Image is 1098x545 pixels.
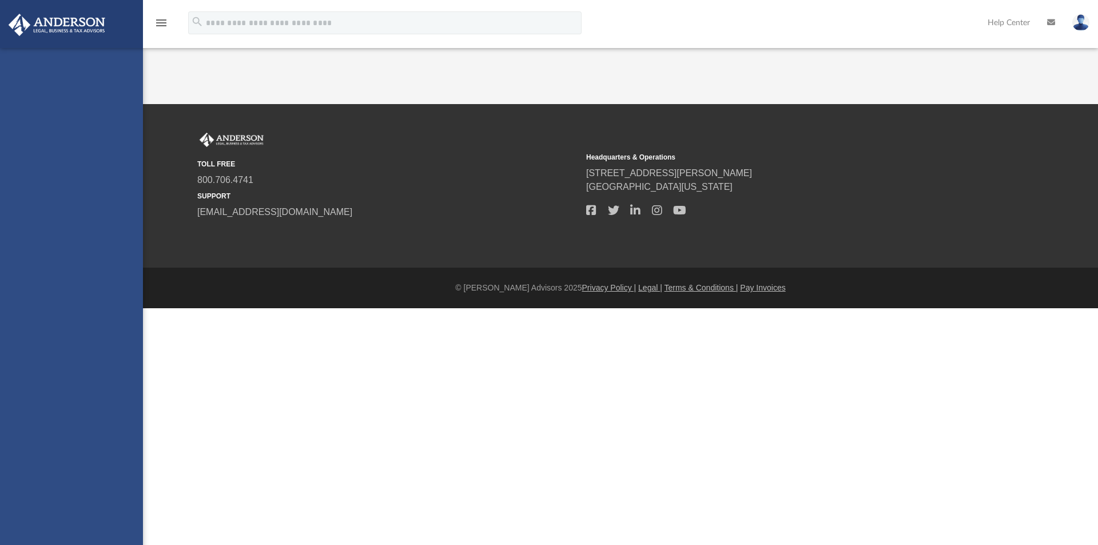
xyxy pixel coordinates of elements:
img: Anderson Advisors Platinum Portal [5,14,109,36]
a: Privacy Policy | [582,283,636,292]
a: Legal | [638,283,662,292]
a: menu [154,22,168,30]
i: search [191,15,204,28]
small: SUPPORT [197,191,578,201]
img: Anderson Advisors Platinum Portal [197,133,266,148]
a: [STREET_ADDRESS][PERSON_NAME] [586,168,752,178]
a: [GEOGRAPHIC_DATA][US_STATE] [586,182,733,192]
a: 800.706.4741 [197,175,253,185]
small: TOLL FREE [197,159,578,169]
small: Headquarters & Operations [586,152,967,162]
img: User Pic [1072,14,1089,31]
a: Terms & Conditions | [665,283,738,292]
div: © [PERSON_NAME] Advisors 2025 [143,282,1098,294]
a: Pay Invoices [740,283,785,292]
a: [EMAIL_ADDRESS][DOMAIN_NAME] [197,207,352,217]
i: menu [154,16,168,30]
